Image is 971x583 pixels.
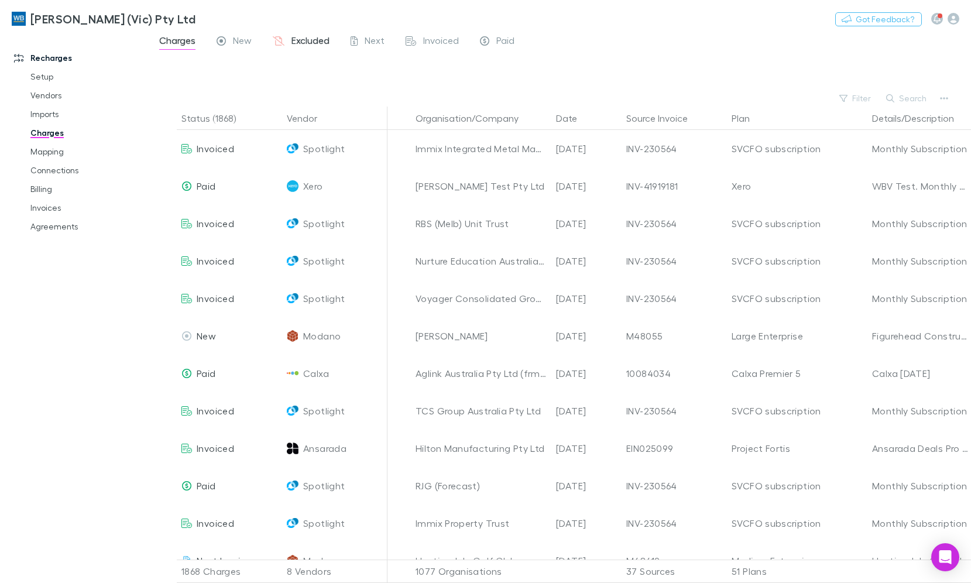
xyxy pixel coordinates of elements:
[880,91,934,105] button: Search
[19,161,155,180] a: Connections
[287,443,298,454] img: Ansarada's Logo
[732,130,863,167] div: SVCFO subscription
[287,255,298,267] img: Spotlight's Logo
[496,35,514,50] span: Paid
[732,505,863,542] div: SVCFO subscription
[872,107,968,130] button: Details/Description
[303,505,345,542] span: Spotlight
[5,5,203,33] a: [PERSON_NAME] (Vic) Pty Ltd
[291,35,330,50] span: Excluded
[19,124,155,142] a: Charges
[551,505,622,542] div: [DATE]
[19,105,155,124] a: Imports
[287,293,298,304] img: Spotlight's Logo
[732,167,863,205] div: Xero
[303,317,341,355] span: Modano
[30,12,195,26] h3: [PERSON_NAME] (Vic) Pty Ltd
[872,392,968,430] div: Monthly Subscription
[872,467,968,505] div: Monthly Subscription
[197,517,234,529] span: Invoiced
[551,130,622,167] div: [DATE]
[287,330,298,342] img: Modano's Logo
[626,317,722,355] div: M48055
[732,430,863,467] div: Project Fortis
[159,35,195,50] span: Charges
[727,560,867,583] div: 51 Plans
[626,107,702,130] button: Source Invoice
[303,430,346,467] span: Ansarada
[303,242,345,280] span: Spotlight
[872,505,968,542] div: Monthly Subscription
[872,130,968,167] div: Monthly Subscription
[287,368,298,379] img: Calxa's Logo
[872,430,968,467] div: Ansarada Deals Pro 1GB - 3 Months
[416,392,547,430] div: TCS Group Australia Pty Ltd
[551,542,622,579] div: [DATE]
[197,180,215,191] span: Paid
[551,242,622,280] div: [DATE]
[551,317,622,355] div: [DATE]
[732,107,764,130] button: Plan
[287,555,298,567] img: Modano's Logo
[551,355,622,392] div: [DATE]
[872,205,968,242] div: Monthly Subscription
[556,107,591,130] button: Date
[416,280,547,317] div: Voyager Consolidated Group Group
[181,107,250,130] button: Status (1868)
[626,205,722,242] div: INV-230564
[416,430,547,467] div: Hilton Manufacturing Pty Ltd
[2,49,155,67] a: Recharges
[197,480,215,491] span: Paid
[732,392,863,430] div: SVCFO subscription
[19,86,155,105] a: Vendors
[19,180,155,198] a: Billing
[303,280,345,317] span: Spotlight
[287,405,298,417] img: Spotlight's Logo
[732,205,863,242] div: SVCFO subscription
[551,467,622,505] div: [DATE]
[626,392,722,430] div: INV-230564
[732,242,863,280] div: SVCFO subscription
[732,317,863,355] div: Large Enterprise
[626,130,722,167] div: INV-230564
[732,355,863,392] div: Calxa Premier 5
[197,330,216,341] span: New
[423,35,459,50] span: Invoiced
[551,205,622,242] div: [DATE]
[416,107,533,130] button: Organisation/Company
[732,542,863,579] div: Medium Enterprise
[835,12,922,26] button: Got Feedback?
[177,560,282,583] div: 1868 Charges
[872,242,968,280] div: Monthly Subscription
[732,280,863,317] div: SVCFO subscription
[872,167,968,205] div: WBV Test. Monthly Subscription, Grow, [DATE] to [DATE] 90% Discount.
[287,218,298,229] img: Spotlight's Logo
[551,167,622,205] div: [DATE]
[872,355,968,392] div: Calxa [DATE]
[282,560,387,583] div: 8 Vendors
[233,35,252,50] span: New
[303,355,329,392] span: Calxa
[626,355,722,392] div: 10084034
[303,205,345,242] span: Spotlight
[287,107,331,130] button: Vendor
[931,543,959,571] div: Open Intercom Messenger
[416,542,547,579] div: Huntingdale Golf Club
[416,205,547,242] div: RBS (Melb) Unit Trust
[626,505,722,542] div: INV-230564
[626,242,722,280] div: INV-230564
[872,317,968,355] div: Figurehead Constructions Pty Ltd
[303,167,322,205] span: Xero
[303,467,345,505] span: Spotlight
[416,505,547,542] div: Immix Property Trust
[197,443,234,454] span: Invoiced
[197,555,251,566] span: Next Invoice
[416,355,547,392] div: Aglink Australia Pty Ltd (frmly IHD Pty Ltd)
[197,368,215,379] span: Paid
[365,35,385,50] span: Next
[416,242,547,280] div: Nurture Education Australia Ltd.
[197,255,234,266] span: Invoiced
[287,143,298,155] img: Spotlight's Logo
[626,167,722,205] div: INV-41919181
[197,218,234,229] span: Invoiced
